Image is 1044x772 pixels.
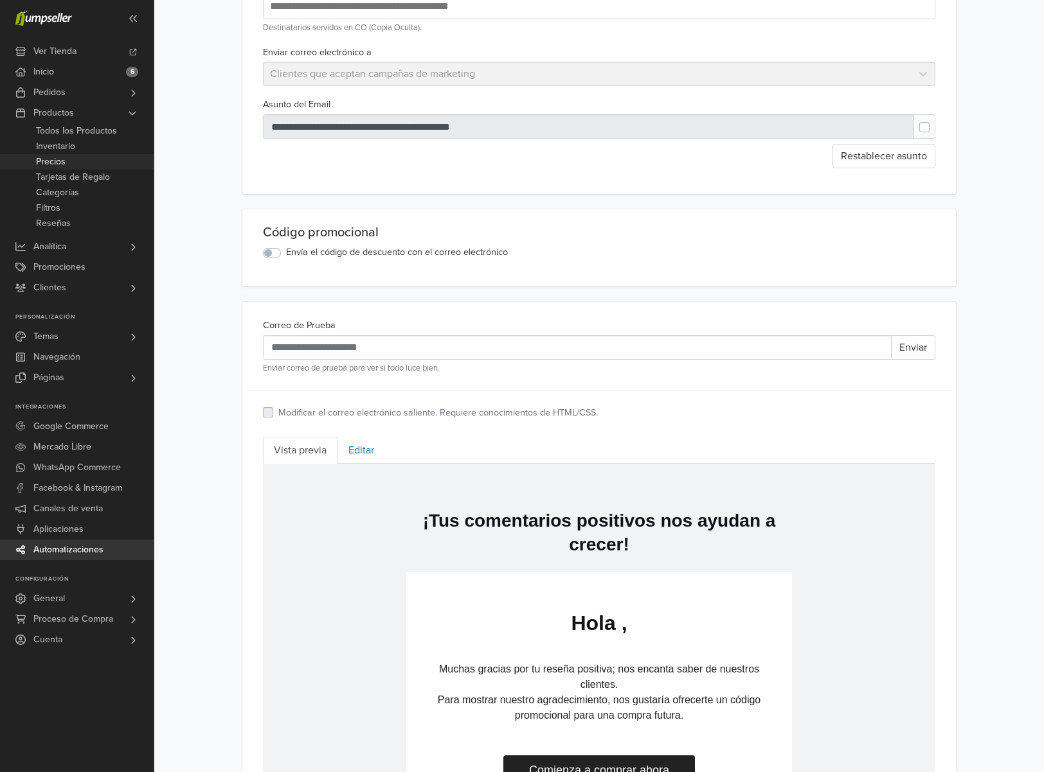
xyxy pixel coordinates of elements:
[36,216,71,231] span: Reseñas
[33,326,59,347] span: Temas
[33,62,54,82] span: Inicio
[33,498,103,519] span: Canales de venta
[126,67,138,77] span: 5
[33,347,80,367] span: Navegación
[323,358,349,369] strong: Cucú
[33,236,66,257] span: Analítica
[294,390,378,429] img: jumpseller-logo-footer-grey.png
[337,437,385,464] a: Editar
[263,319,336,333] label: Correo de Prueba
[33,367,64,388] span: Páginas
[156,340,516,356] p: Saludos cordiales,
[33,41,76,62] span: Ver Tienda
[33,457,121,478] span: WhatsApp Commerce
[15,313,154,321] p: Personalización
[36,170,110,185] span: Tarjetas de Regalo
[33,629,62,650] span: Cuenta
[263,98,330,112] label: Asunto del Email
[286,245,508,259] label: Envía el código de descuento con el correo electrónico
[833,144,935,168] button: Restablecer asunto
[33,277,66,298] span: Clientes
[263,46,372,60] label: Enviar correo electrónico a
[36,139,75,154] span: Inventario
[263,225,935,240] div: Código promocional
[33,103,74,123] span: Productos
[33,82,66,103] span: Pedidos
[33,540,104,560] span: Automatizaciones
[15,575,154,583] p: Configuración
[240,292,432,321] a: Comienza a comprar ahora
[33,609,113,629] span: Proceso de Compra
[278,406,598,420] label: Modificar el correo electrónico saliente. Requiere conocimientos de HTML/CSS.
[33,257,85,277] span: Promociones
[36,200,60,216] span: Filtros
[263,362,935,374] small: Enviar correo de prueba para ver si todo luce bien.
[33,437,91,457] span: Mercado Libre
[33,478,122,498] span: Facebook & Instagram
[263,335,892,360] input: Recipient's username
[36,185,79,200] span: Categorías
[263,22,935,34] small: Destinatarios servidos en CO (Copia Oculta).
[33,416,109,437] span: Google Commerce
[33,588,65,609] span: General
[156,198,516,229] p: Muchas gracias por tu reseña positiva; nos encanta saber de nuestros clientes.
[156,229,516,259] p: Para mostrar nuestro agradecimiento, nos gustaría ofrecerte un código promocional para una compra...
[15,403,154,411] p: Integraciones
[156,45,516,92] h2: ¡Tus comentarios positivos nos ayudan a crecer!
[36,123,117,139] span: Todos los Productos
[263,437,337,464] a: Vista previa
[891,335,935,360] button: Enviar
[156,147,516,172] h1: Hola ,
[33,519,84,540] span: Aplicaciones
[36,154,66,170] span: Precios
